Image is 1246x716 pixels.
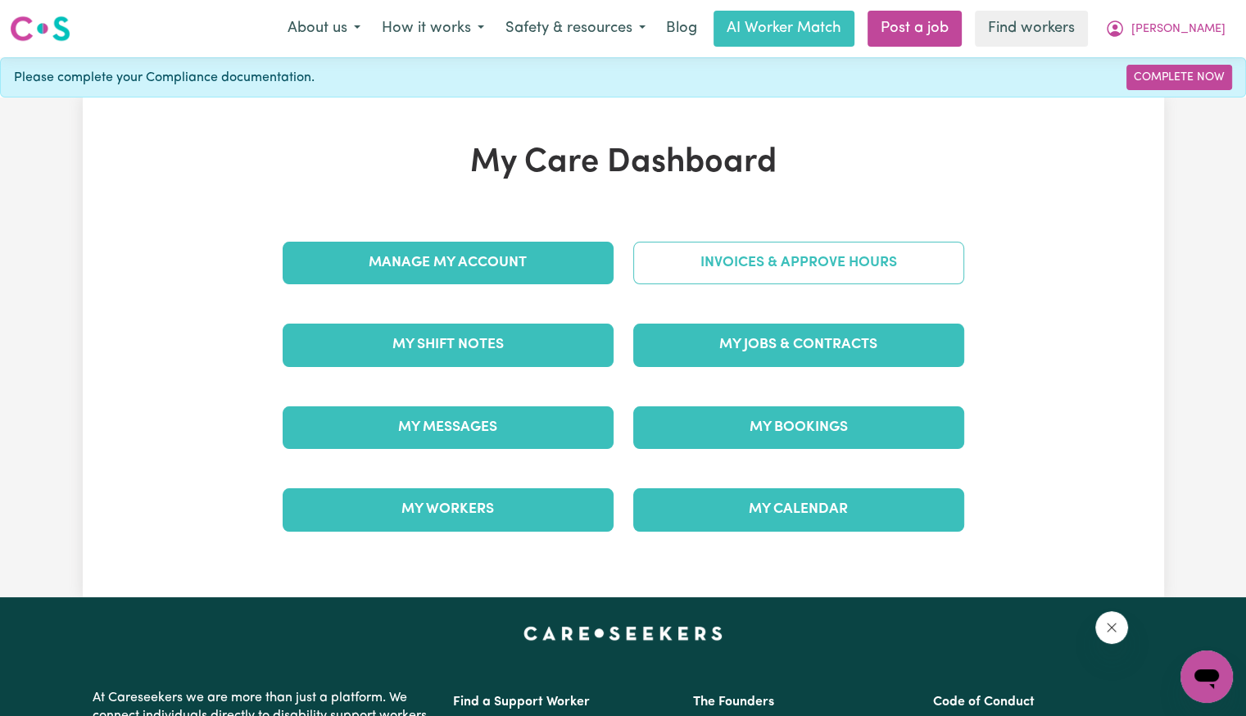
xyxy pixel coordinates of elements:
[10,11,99,25] span: Need any help?
[453,696,590,709] a: Find a Support Worker
[14,68,315,88] span: Please complete your Compliance documentation.
[283,242,614,284] a: Manage My Account
[277,11,371,46] button: About us
[10,14,70,43] img: Careseekers logo
[273,143,974,183] h1: My Care Dashboard
[633,406,964,449] a: My Bookings
[933,696,1035,709] a: Code of Conduct
[1094,11,1236,46] button: My Account
[868,11,962,47] a: Post a job
[523,627,723,640] a: Careseekers home page
[656,11,707,47] a: Blog
[1180,650,1233,703] iframe: Button to launch messaging window
[633,488,964,531] a: My Calendar
[495,11,656,46] button: Safety & resources
[633,242,964,284] a: Invoices & Approve Hours
[975,11,1088,47] a: Find workers
[283,488,614,531] a: My Workers
[10,10,70,48] a: Careseekers logo
[633,324,964,366] a: My Jobs & Contracts
[693,696,774,709] a: The Founders
[1131,20,1226,39] span: [PERSON_NAME]
[714,11,854,47] a: AI Worker Match
[1095,611,1128,644] iframe: Close message
[283,324,614,366] a: My Shift Notes
[283,406,614,449] a: My Messages
[1126,65,1232,90] a: Complete Now
[371,11,495,46] button: How it works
